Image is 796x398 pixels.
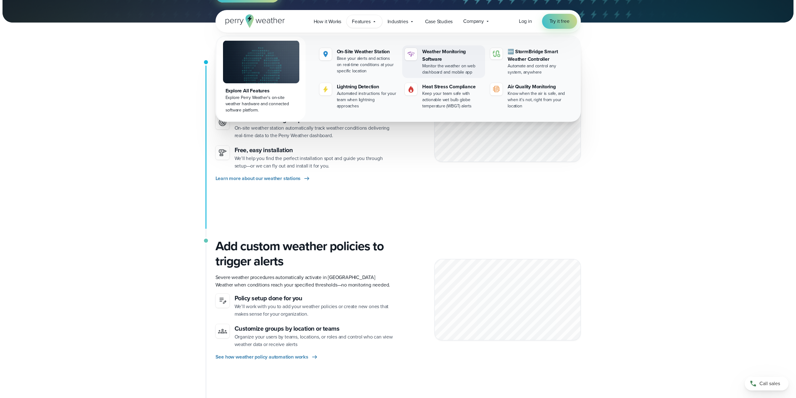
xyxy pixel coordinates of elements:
span: Call sales [759,380,780,387]
a: Air Quality Monitoring Know when the air is safe, and when it's not, right from your location [488,80,570,112]
div: 🆕 StormBridge Smart Weather Controller [508,48,568,63]
span: How it Works [314,18,342,25]
div: Know when the air is safe, and when it's not, right from your location [508,90,568,109]
p: We’ll work with you to add your weather policies or create new ones that makes sense for your org... [235,303,393,318]
span: Learn more about our weather stations [215,175,301,182]
img: stormbridge-icon-V6.svg [493,50,500,57]
div: Base your alerts and actions on real-time conditions at your specific location [337,55,397,74]
img: aqi-icon.svg [493,85,500,93]
h3: Add custom weather policies to trigger alerts [215,239,393,269]
img: perry weather heat [407,85,415,93]
div: Explore All Features [226,87,297,95]
div: Weather Monitoring Software [422,48,483,63]
img: perry weather location [322,50,329,58]
a: Call sales [745,377,788,390]
span: Features [352,18,370,25]
div: Automated instructions for your team when lightning approaches [337,90,397,109]
a: Log in [519,18,532,25]
p: On-site weather station automatically track weather conditions delivering real-time data to the P... [235,124,393,139]
div: Air Quality Monitoring [508,83,568,90]
div: Explore Perry Weather's on-site weather hardware and connected software platform. [226,95,297,113]
span: Case Studies [425,18,453,25]
a: perry weather location On-Site Weather Station Base your alerts and actions on real-time conditio... [317,45,400,77]
a: Explore All Features Explore Perry Weather's on-site weather hardware and connected software plat... [217,37,306,121]
a: perry weather heat Heat Stress Compliance Keep your team safe with actionable wet bulb globe temp... [402,80,485,112]
a: How it Works [308,15,347,28]
h3: Free, easy installation [235,146,393,155]
div: Lightning Detection [337,83,397,90]
a: Learn more about our weather stations [215,175,311,182]
a: Try it free [542,14,577,29]
h4: Customize groups by location or teams [235,324,393,333]
span: See how weather policy automation works [215,353,308,361]
p: We’ll help you find the perfect installation spot and guide you through setup—or we can fly out a... [235,155,393,170]
p: Severe weather procedures automatically activate in [GEOGRAPHIC_DATA] Weather when conditions rea... [215,274,393,289]
div: Automate and control any system, anywhere [508,63,568,75]
span: Industries [388,18,408,25]
div: Keep your team safe with actionable wet bulb globe temperature (WBGT) alerts [422,90,483,109]
img: lightning-icon.svg [322,85,329,93]
div: Monitor the weather on web dashboard and mobile app [422,63,483,75]
a: Weather Monitoring Software Monitor the weather on web dashboard and mobile app [402,45,485,78]
a: Lightning Detection Automated instructions for your team when lightning approaches [317,80,400,112]
a: See how weather policy automation works [215,353,318,361]
p: Organize your users by teams, locations, or roles and control who can view weather data or receiv... [235,333,393,348]
img: software-icon.svg [407,50,415,58]
span: Try it free [550,18,570,25]
a: 🆕 StormBridge Smart Weather Controller Automate and control any system, anywhere [488,45,570,78]
h4: Policy setup done for you [235,294,393,303]
div: On-Site Weather Station [337,48,397,55]
a: Case Studies [420,15,458,28]
span: Company [463,18,484,25]
div: Heat Stress Compliance [422,83,483,90]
